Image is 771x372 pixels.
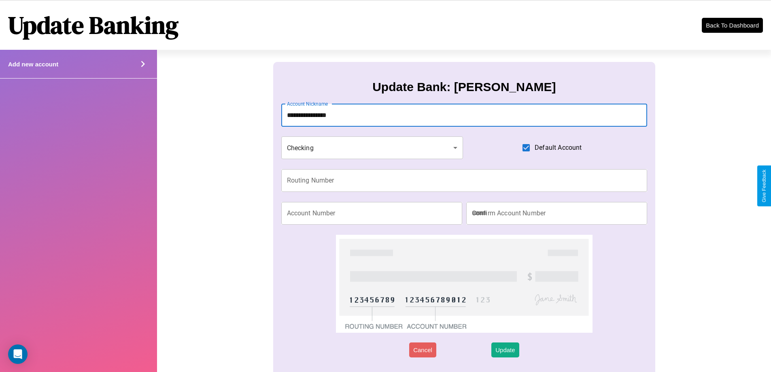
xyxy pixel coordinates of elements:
button: Update [491,342,519,357]
div: Checking [281,136,463,159]
img: check [336,235,592,333]
span: Default Account [535,143,582,153]
h4: Add new account [8,61,58,68]
h1: Update Banking [8,9,178,42]
button: Back To Dashboard [702,18,763,33]
div: Open Intercom Messenger [8,344,28,364]
div: Give Feedback [761,170,767,202]
button: Cancel [409,342,436,357]
h3: Update Bank: [PERSON_NAME] [372,80,556,94]
label: Account Nickname [287,100,328,107]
